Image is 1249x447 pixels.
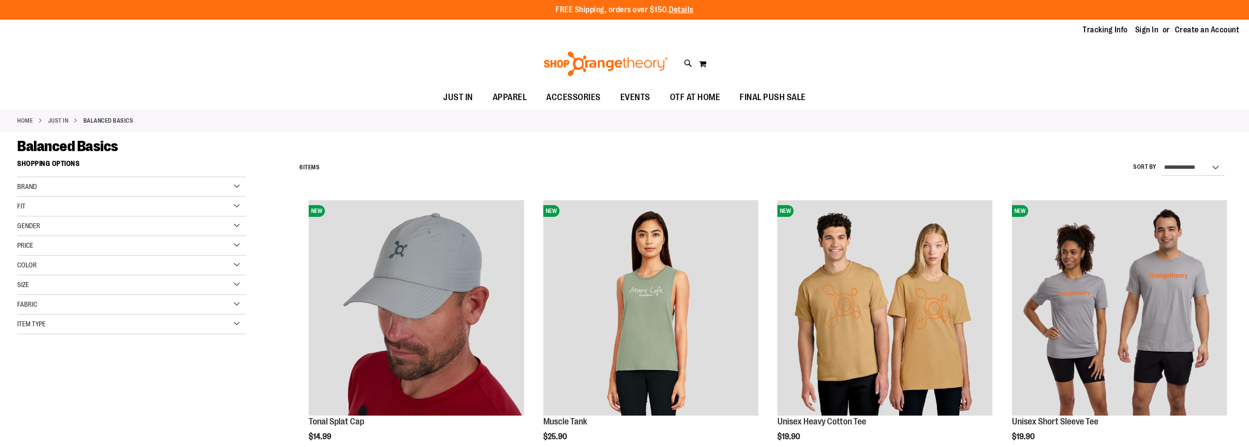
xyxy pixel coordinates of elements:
a: Unisex Short Sleeve TeeNEW [1012,200,1227,417]
p: FREE Shipping, orders over $150. [556,4,693,16]
span: 6 [299,164,303,171]
a: EVENTS [611,86,660,109]
a: Muscle Tank [543,417,587,426]
span: Gender [17,222,40,230]
a: Tracking Info [1083,25,1128,35]
img: Muscle Tank [543,200,758,415]
a: Product image for Grey Tonal Splat CapNEW [309,200,524,417]
span: $25.90 [543,432,568,441]
span: APPAREL [493,86,527,108]
span: Size [17,281,29,289]
a: JUST IN [48,116,69,125]
a: Create an Account [1175,25,1240,35]
a: APPAREL [483,86,537,109]
a: Muscle TankNEW [543,200,758,417]
span: ACCESSORIES [546,86,601,108]
img: Unisex Heavy Cotton Tee [777,200,992,415]
a: FINAL PUSH SALE [730,86,816,109]
img: Shop Orangetheory [542,52,669,76]
span: $19.90 [777,432,801,441]
span: FINAL PUSH SALE [740,86,806,108]
a: JUST IN [433,86,483,108]
span: NEW [777,205,794,217]
a: Unisex Short Sleeve Tee [1012,417,1098,426]
img: Unisex Short Sleeve Tee [1012,200,1227,415]
span: Balanced Basics [17,138,118,155]
a: OTF AT HOME [660,86,730,109]
a: Unisex Heavy Cotton TeeNEW [777,200,992,417]
a: Home [17,116,33,125]
span: EVENTS [620,86,650,108]
span: Fit [17,202,26,210]
span: Brand [17,183,37,190]
span: NEW [1012,205,1028,217]
a: Sign In [1135,25,1159,35]
a: Details [669,5,693,14]
span: NEW [309,205,325,217]
strong: Balanced Basics [83,116,133,125]
span: $19.90 [1012,432,1036,441]
a: Unisex Heavy Cotton Tee [777,417,866,426]
span: Fabric [17,300,37,308]
a: ACCESSORIES [536,86,611,109]
h2: Items [299,160,319,175]
span: Item Type [17,320,46,328]
span: NEW [543,205,559,217]
strong: Shopping Options [17,155,246,177]
a: Tonal Splat Cap [309,417,364,426]
span: JUST IN [443,86,473,108]
span: OTF AT HOME [670,86,720,108]
label: Sort By [1133,163,1157,171]
span: $14.99 [309,432,333,441]
span: Price [17,241,33,249]
span: Color [17,261,37,269]
img: Product image for Grey Tonal Splat Cap [309,200,524,415]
